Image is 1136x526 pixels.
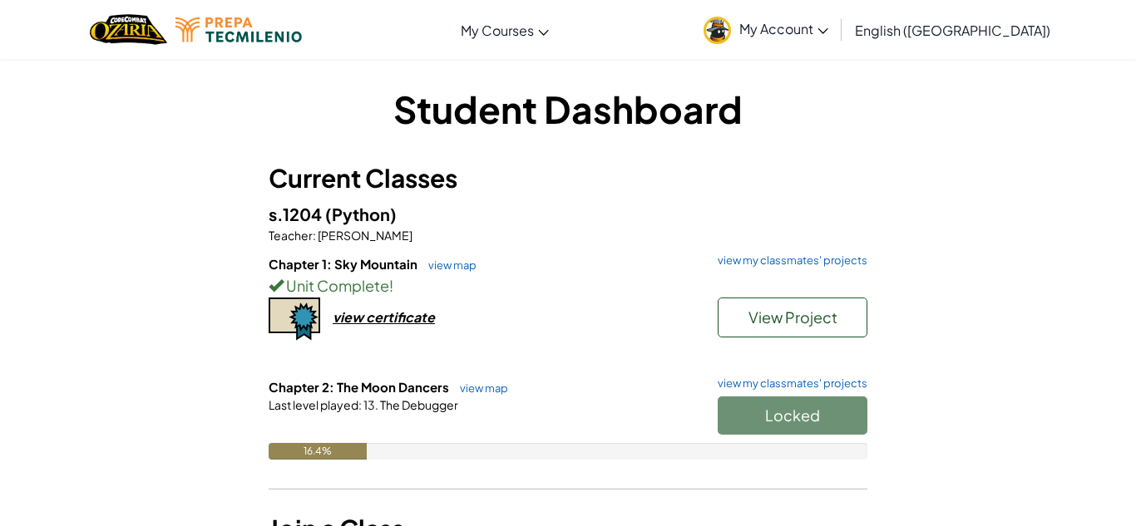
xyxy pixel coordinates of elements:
h3: Current Classes [269,160,867,197]
a: view map [420,258,477,272]
div: 16.4% [269,443,367,460]
span: ! [389,276,393,295]
h1: Student Dashboard [269,83,867,135]
a: view certificate [269,308,435,326]
img: certificate-icon.png [269,297,320,341]
div: view certificate [333,308,435,326]
span: 13. [362,397,378,412]
span: : [313,228,316,243]
span: My Courses [461,22,534,39]
span: [PERSON_NAME] [316,228,412,243]
a: view my classmates' projects [709,378,867,389]
span: Chapter 1: Sky Mountain [269,256,420,272]
a: English ([GEOGRAPHIC_DATA]) [847,7,1059,52]
span: English ([GEOGRAPHIC_DATA]) [855,22,1050,39]
button: View Project [718,297,867,337]
img: avatar [704,17,731,44]
span: View Project [748,307,837,327]
span: (Python) [325,204,397,224]
span: The Debugger [378,397,458,412]
span: s.1204 [269,204,325,224]
span: Chapter 2: The Moon Dancers [269,379,452,395]
img: Tecmilenio logo [175,17,302,42]
span: My Account [739,20,828,37]
a: view my classmates' projects [709,255,867,266]
a: Ozaria by CodeCombat logo [90,12,167,47]
span: Unit Complete [284,276,389,295]
a: My Account [695,3,837,56]
img: Home [90,12,167,47]
a: view map [452,381,508,395]
span: : [358,397,362,412]
span: Last level played [269,397,358,412]
a: My Courses [452,7,557,52]
span: Teacher [269,228,313,243]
